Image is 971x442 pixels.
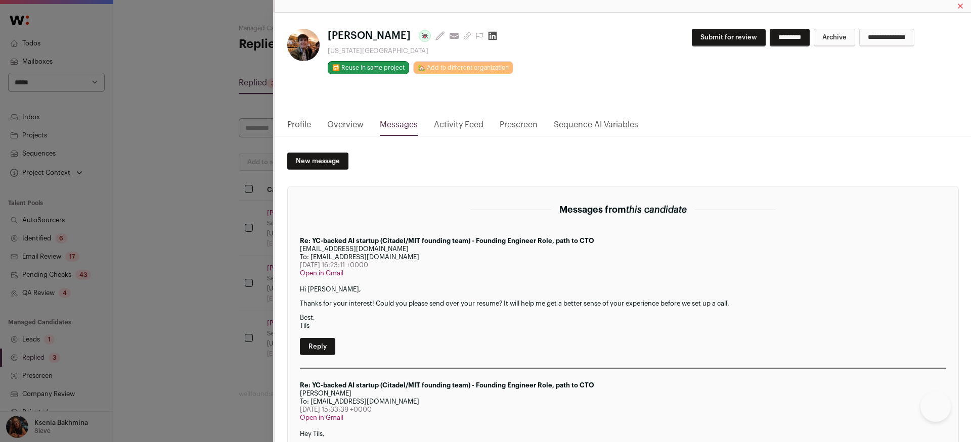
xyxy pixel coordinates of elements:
div: [US_STATE][GEOGRAPHIC_DATA] [328,47,513,55]
a: Open in Gmail [300,414,343,421]
div: [EMAIL_ADDRESS][DOMAIN_NAME] [300,245,946,253]
div: To: [EMAIL_ADDRESS][DOMAIN_NAME] [300,398,946,406]
h2: Messages from [559,203,687,217]
iframe: Help Scout Beacon - Open [920,391,951,422]
button: 🔂 Reuse in same project [328,61,409,74]
button: Archive [814,29,855,46]
a: 🏡 Add to different organization [413,61,513,74]
div: [DATE] 16:23:11 +0000 [300,261,946,269]
a: Sequence AI Variables [554,119,638,136]
a: Messages [380,119,418,136]
a: Open in Gmail [300,270,343,276]
p: Hi [PERSON_NAME], [300,285,946,293]
div: [DATE] 15:33:39 +0000 [300,406,946,414]
div: Re: YC-backed AI startup (Citadel/MIT founding team) - Founding Engineer Role, path to CTO [300,381,946,389]
div: [PERSON_NAME] [300,389,946,398]
img: 5f89bc92479dea6ca3e0d4e867b5d9f47dd741d9a103d6987001008d56c8f518.jpg [287,29,320,61]
a: Reply [300,338,335,355]
button: Submit for review [692,29,766,46]
a: Prescreen [500,119,538,136]
p: Thanks for your interest! Could you please send over your resume? It will help me get a better se... [300,300,946,308]
div: Re: YC-backed AI startup (Citadel/MIT founding team) - Founding Engineer Role, path to CTO [300,237,946,245]
a: Profile [287,119,311,136]
div: To: [EMAIL_ADDRESS][DOMAIN_NAME] [300,253,946,261]
span: [PERSON_NAME] [328,29,411,43]
p: Best, Tils [300,314,946,330]
p: Hey Tils, [300,430,946,438]
a: New message [287,153,348,170]
a: Overview [327,119,364,136]
a: Activity Feed [434,119,483,136]
span: this candidate [626,205,687,214]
